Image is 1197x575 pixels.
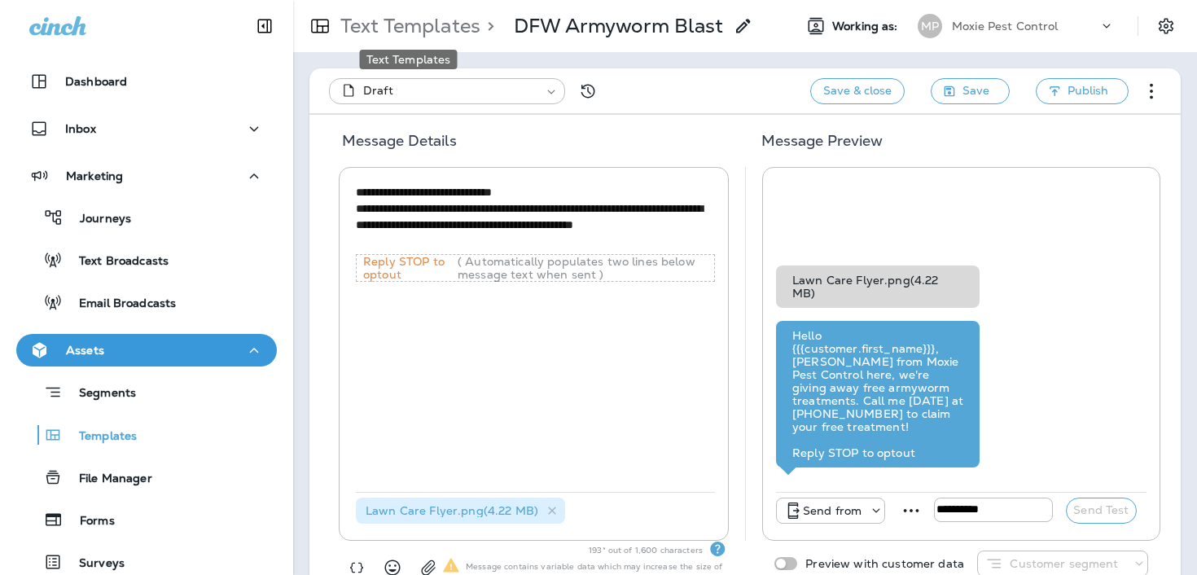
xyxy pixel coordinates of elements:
p: Inbox [65,122,96,135]
h5: Message Details [322,128,742,167]
button: Text Broadcasts [16,243,277,277]
button: Publish [1036,78,1129,104]
button: Templates [16,418,277,452]
p: Forms [64,514,115,529]
span: Lawn Care Flyer.png ( 4.22 MB ) [366,503,538,518]
p: Moxie Pest Control [952,20,1059,33]
p: Text Templates [334,14,480,38]
button: Forms [16,503,277,537]
button: Email Broadcasts [16,285,277,319]
p: Segments [63,386,136,402]
button: Journeys [16,200,277,235]
span: Publish [1068,81,1108,101]
button: File Manager [16,460,277,494]
p: DFW Armyworm Blast [514,14,724,38]
button: Marketing [16,160,277,192]
p: Dashboard [65,75,127,88]
span: Draft [363,82,393,99]
p: Surveys [63,556,125,572]
div: MP [918,14,942,38]
p: Templates [63,429,137,445]
div: Lawn Care Flyer.png(4.22 MB) [356,498,565,524]
p: Marketing [66,169,123,182]
p: Text Broadcasts [63,254,169,270]
button: Settings [1151,11,1181,41]
span: Save [962,81,989,101]
div: Text Templates [360,50,458,69]
h5: Message Preview [742,128,1168,167]
button: Save & close [810,78,905,104]
div: Hello {{{customer.first_name}}}, [PERSON_NAME] from Moxie Pest Control here, we're giving away fr... [792,329,963,459]
p: Email Broadcasts [63,296,176,312]
p: Customer segment [1010,557,1118,570]
p: File Manager [63,472,152,487]
div: Text Segments Text messages are billed per segment. A single segment is typically 160 characters,... [709,541,726,557]
button: Inbox [16,112,277,145]
div: Lawn Care Flyer.png ( 4.22 MB ) [776,266,980,308]
p: ( Automatically populates two lines below message text when sent ) [458,255,714,281]
button: Collapse Sidebar [242,10,287,42]
p: 193 * out of 1,600 characters [589,544,709,557]
p: Journeys [64,212,131,227]
button: View Changelog [572,75,604,108]
button: Assets [16,334,277,367]
button: Save [931,78,1010,104]
p: Assets [66,344,104,357]
p: > [480,14,494,38]
p: Reply STOP to optout [357,255,458,281]
span: Working as: [832,20,901,33]
button: Segments [16,375,277,410]
button: Dashboard [16,65,277,98]
p: Send from [803,504,862,517]
p: Preview with customer data [797,557,964,570]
